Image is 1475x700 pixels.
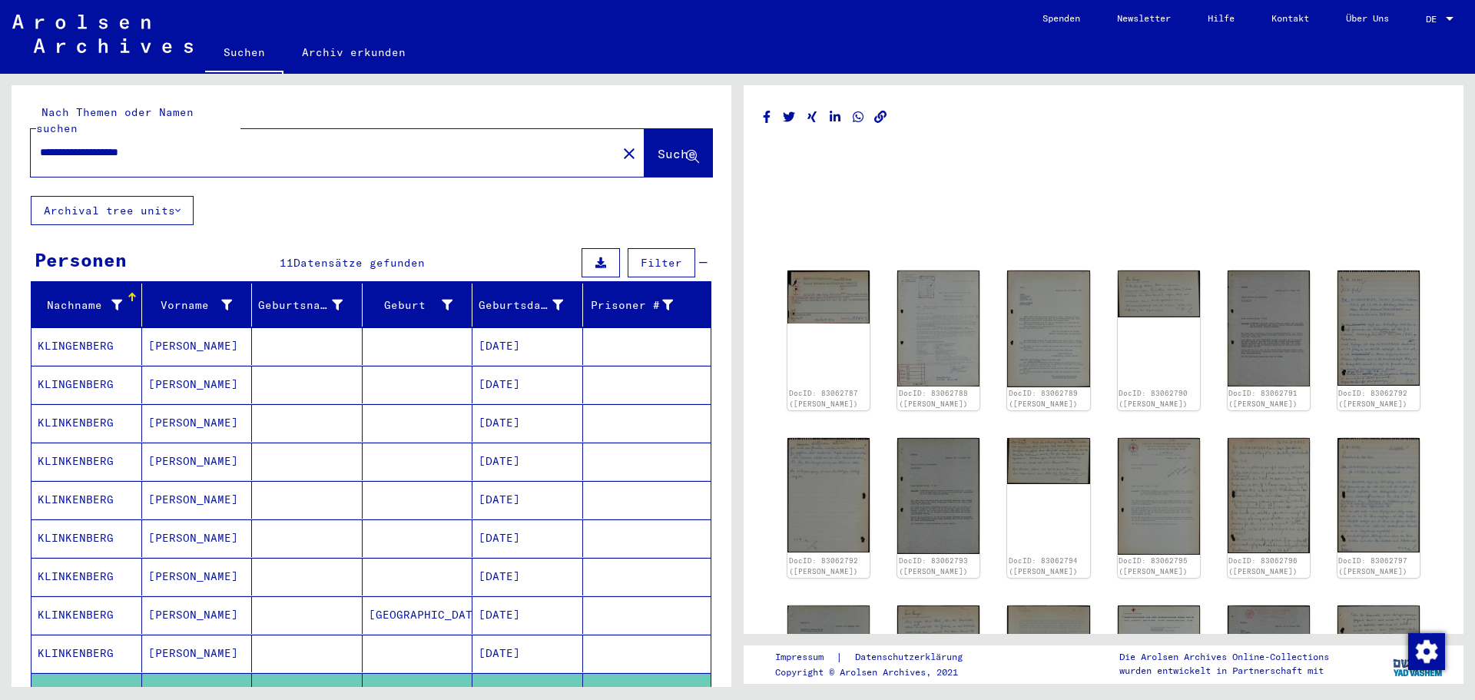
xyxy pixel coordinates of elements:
[1390,645,1447,683] img: yv_logo.png
[1119,650,1329,664] p: Die Arolsen Archives Online-Collections
[142,327,253,365] mat-cell: [PERSON_NAME]
[1338,556,1407,576] a: DocID: 83062797 ([PERSON_NAME])
[148,293,252,317] div: Vorname
[897,605,979,664] img: 001.jpg
[31,519,142,557] mat-cell: KLINKENBERG
[759,108,775,127] button: Share on Facebook
[142,558,253,595] mat-cell: [PERSON_NAME]
[472,284,583,327] mat-header-cell: Geburtsdatum
[472,327,583,365] mat-cell: [DATE]
[36,105,194,135] mat-label: Nach Themen oder Namen suchen
[31,404,142,442] mat-cell: KLINKENBERG
[31,635,142,672] mat-cell: KLINKENBERG
[283,34,424,71] a: Archiv erkunden
[583,284,711,327] mat-header-cell: Prisoner #
[142,481,253,519] mat-cell: [PERSON_NAME]
[472,558,583,595] mat-cell: [DATE]
[31,443,142,480] mat-cell: KLINKENBERG
[614,138,645,168] button: Clear
[479,297,563,314] div: Geburtsdatum
[1338,389,1407,408] a: DocID: 83062792 ([PERSON_NAME])
[589,293,693,317] div: Prisoner #
[31,327,142,365] mat-cell: KLINGENBERG
[363,596,473,634] mat-cell: [GEOGRAPHIC_DATA]
[1408,633,1445,670] img: Zustimmung ändern
[645,129,712,177] button: Suche
[899,556,968,576] a: DocID: 83062793 ([PERSON_NAME])
[781,108,797,127] button: Share on Twitter
[142,596,253,634] mat-cell: [PERSON_NAME]
[12,15,193,53] img: Arolsen_neg.svg
[31,196,194,225] button: Archival tree units
[472,366,583,403] mat-cell: [DATE]
[369,297,453,314] div: Geburt‏
[1119,389,1188,408] a: DocID: 83062790 ([PERSON_NAME])
[31,481,142,519] mat-cell: KLINKENBERG
[142,443,253,480] mat-cell: [PERSON_NAME]
[620,144,638,163] mat-icon: close
[252,284,363,327] mat-header-cell: Geburtsname
[38,297,122,314] div: Nachname
[787,270,870,323] img: 001.jpg
[142,366,253,403] mat-cell: [PERSON_NAME]
[205,34,283,74] a: Suchen
[258,297,343,314] div: Geburtsname
[142,635,253,672] mat-cell: [PERSON_NAME]
[789,556,858,576] a: DocID: 83062792 ([PERSON_NAME])
[369,293,472,317] div: Geburt‏
[479,293,582,317] div: Geburtsdatum
[1118,438,1200,555] img: 001.jpg
[31,284,142,327] mat-header-cell: Nachname
[628,248,695,277] button: Filter
[899,389,968,408] a: DocID: 83062788 ([PERSON_NAME])
[641,256,682,270] span: Filter
[363,284,473,327] mat-header-cell: Geburt‏
[1009,389,1078,408] a: DocID: 83062789 ([PERSON_NAME])
[1228,438,1310,553] img: 001.jpg
[897,270,979,386] img: 001.jpg
[658,146,696,161] span: Suche
[258,293,362,317] div: Geburtsname
[787,438,870,552] img: 002.jpg
[1337,438,1420,552] img: 001.jpg
[1337,605,1420,664] img: 001.jpg
[280,256,293,270] span: 11
[35,246,127,274] div: Personen
[1009,556,1078,576] a: DocID: 83062794 ([PERSON_NAME])
[873,108,889,127] button: Copy link
[775,649,836,665] a: Impressum
[472,443,583,480] mat-cell: [DATE]
[472,481,583,519] mat-cell: [DATE]
[31,558,142,595] mat-cell: KLINKENBERG
[472,404,583,442] mat-cell: [DATE]
[775,665,981,679] p: Copyright © Arolsen Archives, 2021
[897,438,979,554] img: 001.jpg
[1228,556,1298,576] a: DocID: 83062796 ([PERSON_NAME])
[293,256,425,270] span: Datensätze gefunden
[1118,270,1200,317] img: 001.jpg
[804,108,820,127] button: Share on Xing
[148,297,233,314] div: Vorname
[775,649,981,665] div: |
[1337,270,1420,386] img: 001.jpg
[589,297,674,314] div: Prisoner #
[789,389,858,408] a: DocID: 83062787 ([PERSON_NAME])
[1426,14,1443,25] span: DE
[1007,605,1089,664] img: 002.jpg
[1007,270,1089,387] img: 001.jpg
[843,649,981,665] a: Datenschutzerklärung
[1007,438,1089,484] img: 001.jpg
[472,635,583,672] mat-cell: [DATE]
[472,519,583,557] mat-cell: [DATE]
[472,596,583,634] mat-cell: [DATE]
[1228,270,1310,386] img: 001.jpg
[827,108,844,127] button: Share on LinkedIn
[1228,389,1298,408] a: DocID: 83062791 ([PERSON_NAME])
[850,108,867,127] button: Share on WhatsApp
[142,519,253,557] mat-cell: [PERSON_NAME]
[38,293,141,317] div: Nachname
[1119,664,1329,678] p: wurden entwickelt in Partnerschaft mit
[31,596,142,634] mat-cell: KLINKENBERG
[1119,556,1188,576] a: DocID: 83062795 ([PERSON_NAME])
[142,284,253,327] mat-header-cell: Vorname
